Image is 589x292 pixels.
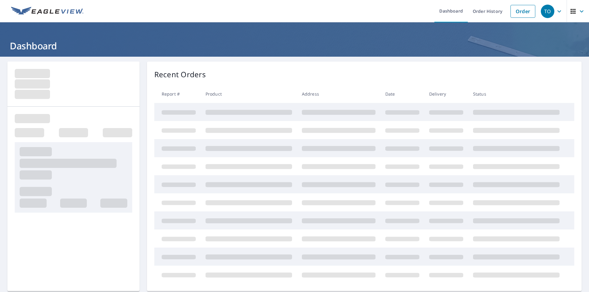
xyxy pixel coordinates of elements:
th: Delivery [424,85,468,103]
img: EV Logo [11,7,83,16]
th: Address [297,85,380,103]
th: Product [201,85,297,103]
p: Recent Orders [154,69,206,80]
th: Report # [154,85,201,103]
th: Status [468,85,564,103]
a: Order [510,5,535,18]
th: Date [380,85,424,103]
h1: Dashboard [7,40,582,52]
div: TO [541,5,554,18]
